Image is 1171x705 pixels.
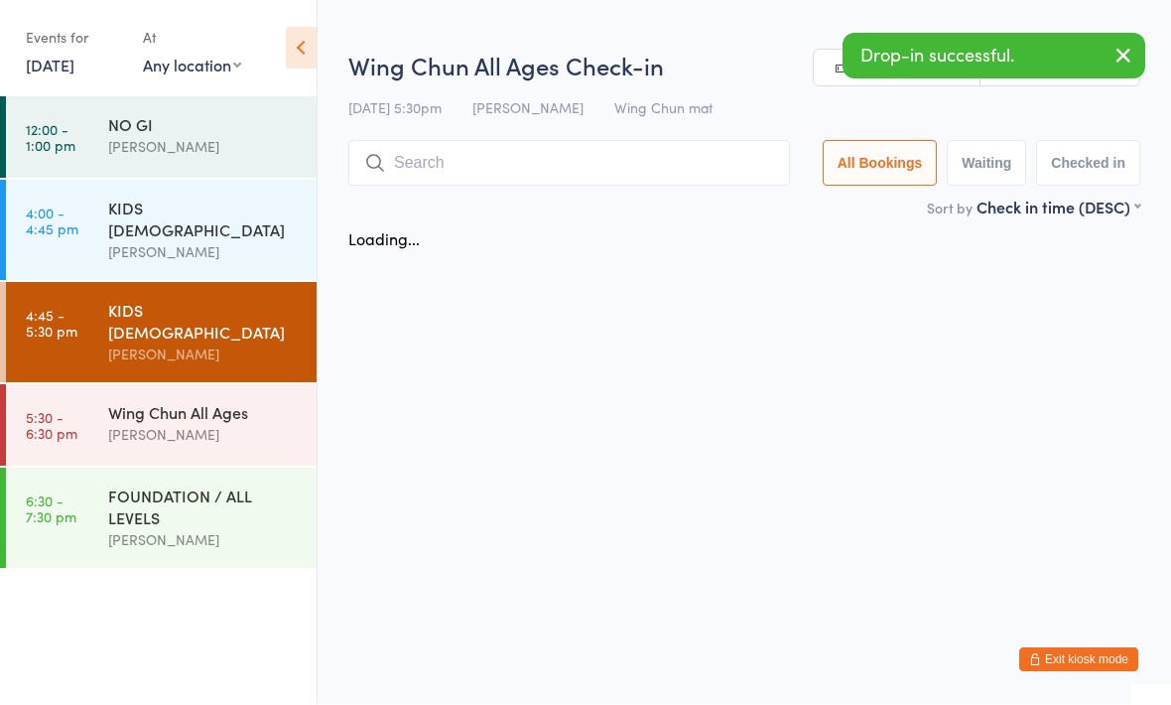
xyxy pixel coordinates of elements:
div: [PERSON_NAME] [108,241,300,264]
button: Checked in [1036,141,1140,187]
time: 6:30 - 7:30 pm [26,493,76,525]
a: 4:45 -5:30 pmKIDS [DEMOGRAPHIC_DATA][PERSON_NAME] [6,283,317,383]
div: Any location [143,55,241,76]
div: At [143,22,241,55]
h2: Wing Chun All Ages Check-in [348,50,1140,82]
span: [DATE] 5:30pm [348,98,442,118]
button: Exit kiosk mode [1019,648,1138,672]
a: 12:00 -1:00 pmNO GI[PERSON_NAME] [6,97,317,179]
button: All Bookings [823,141,938,187]
div: Drop-in successful. [843,34,1145,79]
div: KIDS [DEMOGRAPHIC_DATA] [108,198,300,241]
div: KIDS [DEMOGRAPHIC_DATA] [108,300,300,344]
input: Search [348,141,790,187]
span: Wing Chun mat [614,98,713,118]
div: Wing Chun All Ages [108,402,300,424]
button: Waiting [947,141,1026,187]
a: 5:30 -6:30 pmWing Chun All Ages[PERSON_NAME] [6,385,317,467]
a: 6:30 -7:30 pmFOUNDATION / ALL LEVELS[PERSON_NAME] [6,469,317,569]
label: Sort by [927,199,973,218]
time: 4:00 - 4:45 pm [26,206,78,237]
time: 4:45 - 5:30 pm [26,308,77,340]
a: [DATE] [26,55,74,76]
div: NO GI [108,114,300,136]
span: [PERSON_NAME] [472,98,584,118]
time: 5:30 - 6:30 pm [26,410,77,442]
div: Check in time (DESC) [976,197,1140,218]
div: [PERSON_NAME] [108,136,300,159]
div: Events for [26,22,123,55]
a: 4:00 -4:45 pmKIDS [DEMOGRAPHIC_DATA][PERSON_NAME] [6,181,317,281]
time: 12:00 - 1:00 pm [26,122,75,154]
div: [PERSON_NAME] [108,529,300,552]
div: FOUNDATION / ALL LEVELS [108,486,300,529]
div: Loading... [348,228,420,250]
div: [PERSON_NAME] [108,344,300,366]
div: [PERSON_NAME] [108,424,300,447]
